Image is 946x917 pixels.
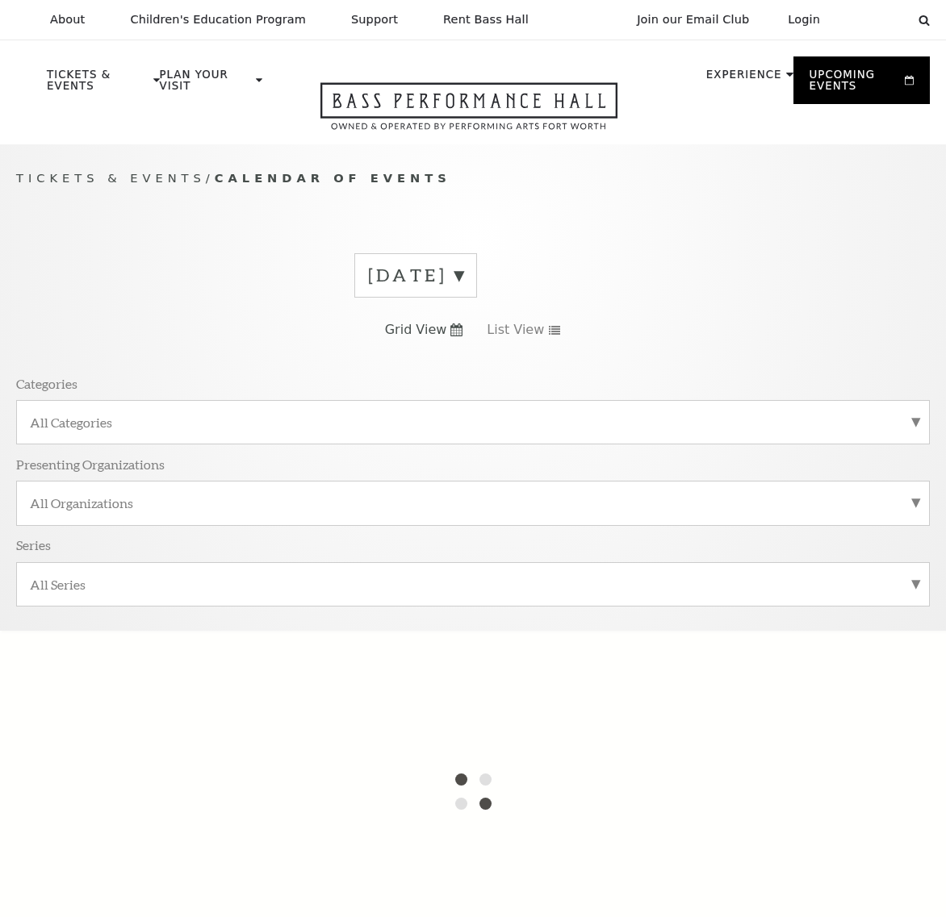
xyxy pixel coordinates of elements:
p: Plan Your Visit [160,69,252,100]
p: Upcoming Events [810,69,902,100]
p: Categories [16,375,77,392]
span: Grid View [385,321,447,339]
span: Calendar of Events [215,171,451,185]
p: Rent Bass Hall [443,13,529,27]
span: Tickets & Events [16,171,206,185]
p: Children's Education Program [130,13,306,27]
p: Tickets & Events [47,69,149,100]
span: List View [487,321,544,339]
p: Support [351,13,398,27]
p: Presenting Organizations [16,456,165,473]
p: Series [16,536,51,553]
label: All Categories [30,414,916,431]
select: Select: [846,12,903,27]
p: About [50,13,85,27]
p: / [16,169,930,189]
label: [DATE] [368,263,463,288]
p: Experience [706,69,782,89]
label: All Series [30,576,916,593]
label: All Organizations [30,494,916,511]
